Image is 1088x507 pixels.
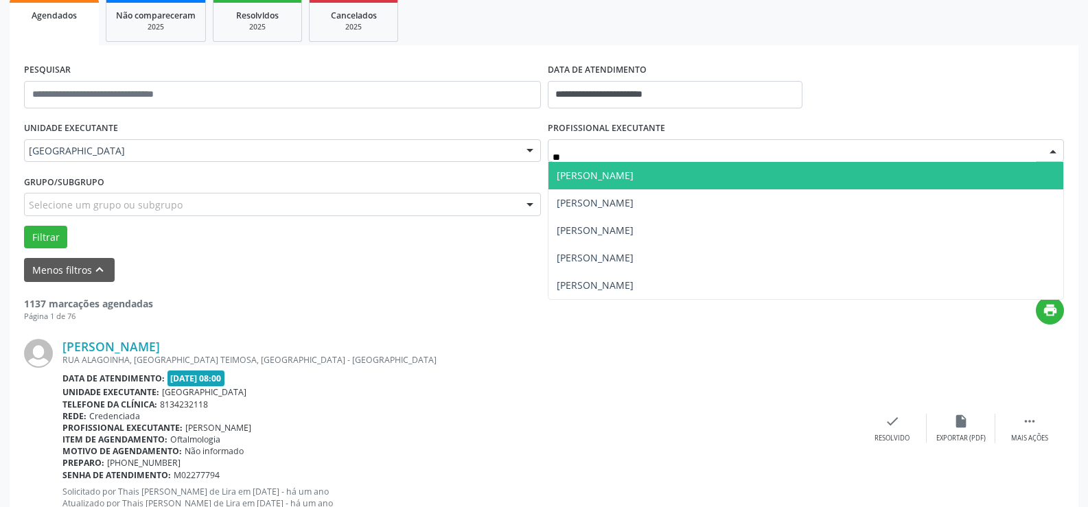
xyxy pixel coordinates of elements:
span: Cancelados [331,10,377,21]
span: Credenciada [89,410,140,422]
span: Agendados [32,10,77,21]
span: Não informado [185,445,244,457]
b: Data de atendimento: [62,373,165,384]
i: print [1043,303,1058,318]
span: Não compareceram [116,10,196,21]
label: PESQUISAR [24,60,71,81]
div: Exportar (PDF) [936,434,986,443]
i: insert_drive_file [953,414,969,429]
div: 2025 [116,22,196,32]
label: UNIDADE EXECUTANTE [24,118,118,139]
b: Senha de atendimento: [62,469,171,481]
span: [GEOGRAPHIC_DATA] [162,386,246,398]
span: [DATE] 08:00 [167,370,225,386]
span: [PERSON_NAME] [557,169,634,182]
span: Selecione um grupo ou subgrupo [29,198,183,212]
div: RUA ALAGOINHA, [GEOGRAPHIC_DATA] TEIMOSA, [GEOGRAPHIC_DATA] - [GEOGRAPHIC_DATA] [62,354,858,366]
label: Grupo/Subgrupo [24,172,104,193]
b: Telefone da clínica: [62,399,157,410]
div: Resolvido [875,434,910,443]
b: Profissional executante: [62,422,183,434]
div: 2025 [223,22,292,32]
b: Rede: [62,410,86,422]
b: Preparo: [62,457,104,469]
span: [PERSON_NAME] [557,279,634,292]
i: check [885,414,900,429]
button: Filtrar [24,226,67,249]
a: [PERSON_NAME] [62,339,160,354]
span: [PHONE_NUMBER] [107,457,181,469]
span: [GEOGRAPHIC_DATA] [29,144,513,158]
button: Menos filtroskeyboard_arrow_up [24,258,115,282]
span: Resolvidos [236,10,279,21]
i: keyboard_arrow_up [92,262,107,277]
span: M02277794 [174,469,220,481]
span: Oftalmologia [170,434,220,445]
div: Página 1 de 76 [24,311,153,322]
b: Item de agendamento: [62,434,167,445]
span: [PERSON_NAME] [557,196,634,209]
span: [PERSON_NAME] [557,224,634,237]
i:  [1022,414,1037,429]
div: 2025 [319,22,388,32]
strong: 1137 marcações agendadas [24,297,153,310]
div: Mais ações [1011,434,1048,443]
label: DATA DE ATENDIMENTO [548,60,647,81]
img: img [24,339,53,368]
b: Unidade executante: [62,386,159,398]
button: print [1036,296,1064,325]
b: Motivo de agendamento: [62,445,182,457]
span: [PERSON_NAME] [557,251,634,264]
span: 8134232118 [160,399,208,410]
span: [PERSON_NAME] [185,422,251,434]
label: PROFISSIONAL EXECUTANTE [548,118,665,139]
